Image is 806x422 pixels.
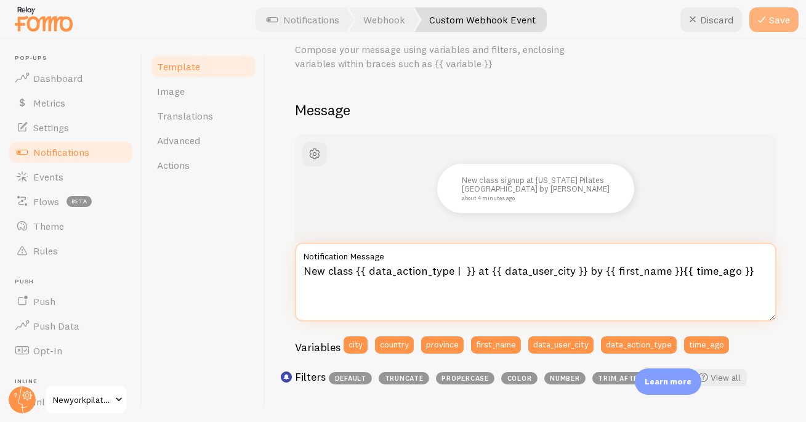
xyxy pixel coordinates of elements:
div: Learn more [635,368,701,395]
span: propercase [436,372,494,384]
button: city [344,336,368,354]
a: Template [150,54,257,79]
a: Push [7,289,134,314]
h2: Message [295,100,776,120]
span: Push [15,278,134,286]
span: default [329,372,372,384]
a: Rules [7,238,134,263]
span: truncate [379,372,429,384]
a: Newyorkpilates [44,385,127,415]
a: Image [150,79,257,103]
span: Push [33,295,55,307]
p: Learn more [645,376,691,388]
p: New class signup at [US_STATE] Pilates [GEOGRAPHIC_DATA] by [PERSON_NAME] [462,176,610,201]
a: Notifications [7,140,134,164]
span: Template [157,60,200,73]
span: Settings [33,121,69,134]
span: Opt-In [33,344,62,357]
span: Push Data [33,320,79,332]
a: Actions [150,153,257,177]
span: Actions [157,159,190,171]
button: province [421,336,464,354]
a: Advanced [150,128,257,153]
button: country [375,336,414,354]
a: Theme [7,214,134,238]
button: first_name [471,336,521,354]
span: Advanced [157,134,200,147]
a: Settings [7,115,134,140]
span: Inline [15,378,134,386]
label: Notification Message [295,243,776,264]
span: Metrics [33,97,65,109]
h3: Filters [295,370,326,384]
a: Events [7,164,134,189]
a: Flows beta [7,189,134,214]
svg: <p>Use filters like | propercase to change CITY to City in your templates</p> [281,371,292,383]
span: color [501,372,538,384]
button: data_user_city [528,336,594,354]
span: Flows [33,195,59,208]
a: Dashboard [7,66,134,91]
span: Notifications [33,146,89,158]
a: Metrics [7,91,134,115]
span: Theme [33,220,64,232]
a: Push Data [7,314,134,338]
button: time_ago [684,336,729,354]
span: number [544,372,586,384]
span: Pop-ups [15,54,134,62]
span: Newyorkpilates [53,392,111,407]
a: Translations [150,103,257,128]
a: Opt-In [7,338,134,363]
span: Image [157,85,185,97]
img: fomo-relay-logo-orange.svg [13,3,75,34]
button: data_action_type [601,336,677,354]
span: Dashboard [33,72,83,84]
h3: Variables [295,340,341,354]
a: View all [693,369,747,386]
p: Compose your message using variables and filters, enclosing variables within braces such as {{ va... [295,43,590,71]
small: about 4 minutes ago [462,195,606,201]
span: Rules [33,245,58,257]
span: Translations [157,110,213,122]
span: Events [33,171,63,183]
span: trim_after [592,372,648,384]
span: beta [66,196,92,207]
